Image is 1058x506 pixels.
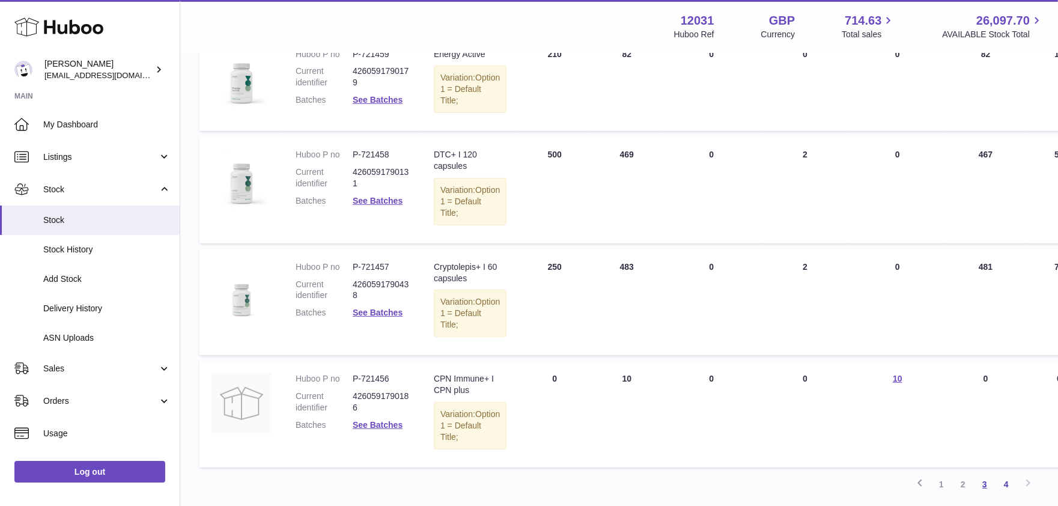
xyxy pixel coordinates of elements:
span: Option 1 = Default Title; [440,409,500,442]
dd: P-721458 [353,149,410,160]
a: 10 [893,374,902,383]
span: Stock [43,184,158,195]
a: 4 [996,474,1017,495]
div: Variation: [434,66,506,113]
dd: 4260591790131 [353,166,410,189]
div: Variation: [434,290,506,337]
dd: 4260591790186 [353,391,410,413]
td: 481 [945,249,1027,355]
span: 714.63 [845,13,881,29]
span: Sales [43,363,158,374]
td: 0 [518,361,591,467]
td: 469 [591,137,663,243]
div: Variation: [434,402,506,450]
td: 483 [591,249,663,355]
a: See Batches [353,196,403,206]
span: AVAILABLE Stock Total [942,29,1044,40]
td: 467 [945,137,1027,243]
strong: 12031 [681,13,714,29]
a: Log out [14,461,165,483]
a: 1 [931,474,952,495]
div: DTC+ I 120 capsules [434,149,506,172]
td: 0 [663,37,760,132]
td: 500 [518,137,591,243]
div: Huboo Ref [674,29,714,40]
dd: P-721457 [353,261,410,273]
img: product image [211,261,272,322]
span: [EMAIL_ADDRESS][DOMAIN_NAME] [44,70,177,80]
span: My Dashboard [43,119,171,130]
span: Usage [43,428,171,439]
img: product image [211,149,272,209]
span: Delivery History [43,303,171,314]
dt: Batches [296,94,353,106]
dd: P-721459 [353,49,410,60]
dt: Batches [296,419,353,431]
span: 0 [895,262,900,272]
span: Option 1 = Default Title; [440,185,500,218]
dt: Huboo P no [296,373,353,385]
dt: Huboo P no [296,149,353,160]
div: Energy Active [434,49,506,60]
dt: Current identifier [296,279,353,302]
span: Option 1 = Default Title; [440,73,500,105]
td: 210 [518,37,591,132]
dd: 4260591790438 [353,279,410,302]
td: 0 [760,37,850,132]
div: CPN Immune+ I CPN plus [434,373,506,396]
dt: Batches [296,195,353,207]
div: Cryptolepis+ I 60 capsules [434,261,506,284]
a: 714.63 Total sales [842,13,895,40]
a: 26,097.70 AVAILABLE Stock Total [942,13,1044,40]
dd: P-721456 [353,373,410,385]
td: 0 [945,361,1027,467]
td: 0 [663,137,760,243]
td: 250 [518,249,591,355]
td: 0 [663,361,760,467]
dt: Current identifier [296,66,353,88]
td: 0 [760,361,850,467]
span: Add Stock [43,273,171,285]
span: 26,097.70 [976,13,1030,29]
span: ASN Uploads [43,332,171,344]
a: 2 [952,474,974,495]
span: Stock History [43,244,171,255]
div: [PERSON_NAME] [44,58,153,81]
span: Stock [43,215,171,226]
span: Orders [43,395,158,407]
span: 0 [895,49,900,59]
td: 2 [760,137,850,243]
span: Option 1 = Default Title; [440,297,500,329]
a: 3 [974,474,996,495]
td: 10 [591,361,663,467]
a: See Batches [353,420,403,430]
dt: Current identifier [296,166,353,189]
a: See Batches [353,95,403,105]
a: See Batches [353,308,403,317]
td: 82 [945,37,1027,132]
dt: Huboo P no [296,261,353,273]
dt: Batches [296,307,353,319]
dt: Huboo P no [296,49,353,60]
dd: 4260591790179 [353,66,410,88]
td: 2 [760,249,850,355]
span: Listings [43,151,158,163]
td: 0 [663,249,760,355]
div: Currency [761,29,795,40]
td: 82 [591,37,663,132]
span: 0 [895,150,900,159]
dt: Current identifier [296,391,353,413]
img: product image [211,49,272,109]
div: Variation: [434,178,506,225]
img: product image [211,373,272,433]
span: Total sales [842,29,895,40]
strong: GBP [769,13,795,29]
img: admin@makewellforyou.com [14,61,32,79]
